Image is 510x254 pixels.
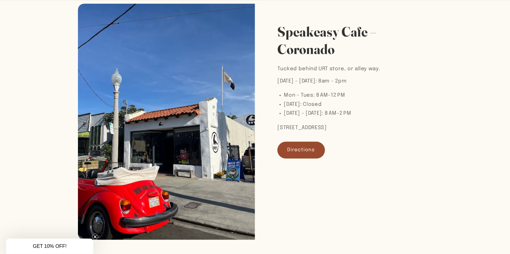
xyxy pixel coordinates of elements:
button: Close teaser [92,234,98,240]
li: [DATE] - [DATE]: 8 AM–2 PM [284,109,380,118]
a: Directions [278,142,325,158]
li: Mon - Tues: 8 AM–12 PM [284,91,380,100]
p: Tucked behind URT store, or alley way. [278,64,380,74]
div: GET 10% OFF!Close teaser [6,239,93,254]
p: [DATE] - [DATE]: 8am - 2pm [278,77,380,86]
span: GET 10% OFF! [33,244,67,249]
p: [STREET_ADDRESS] [278,123,380,133]
li: [DATE]: Closed [284,100,380,109]
h2: Speakeasy Cafe – Coronado [278,23,410,58]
